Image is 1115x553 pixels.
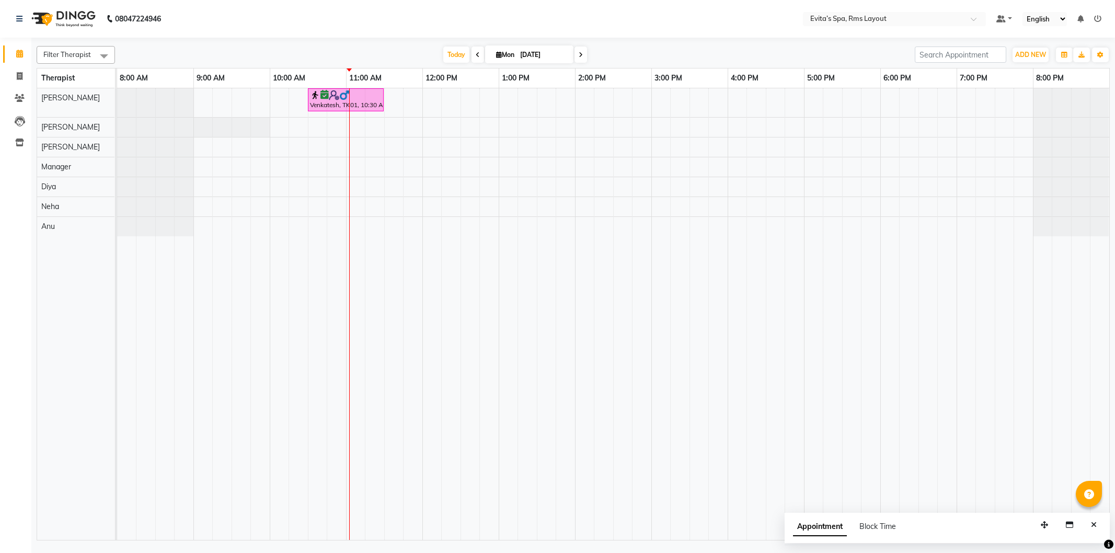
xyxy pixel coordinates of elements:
div: Venkatesh, TK01, 10:30 AM-11:30 AM, Muscle Relaxing massage [309,90,383,110]
span: Manager [41,162,71,171]
button: Close [1086,517,1101,533]
a: 10:00 AM [270,71,308,86]
a: 8:00 PM [1033,71,1066,86]
span: Mon [493,51,517,59]
span: Today [443,47,469,63]
input: 2025-09-01 [517,47,569,63]
a: 7:00 PM [957,71,990,86]
span: Filter Therapist [43,50,91,59]
a: 9:00 AM [194,71,227,86]
span: Neha [41,202,59,211]
span: [PERSON_NAME] [41,122,100,132]
span: Block Time [859,522,896,531]
a: 5:00 PM [804,71,837,86]
a: 12:00 PM [423,71,460,86]
span: [PERSON_NAME] [41,93,100,102]
a: 4:00 PM [728,71,761,86]
a: 6:00 PM [881,71,914,86]
span: Therapist [41,73,75,83]
a: 1:00 PM [499,71,532,86]
span: Diya [41,182,56,191]
input: Search Appointment [915,47,1006,63]
b: 08047224946 [115,4,161,33]
span: Appointment [793,517,847,536]
a: 8:00 AM [117,71,151,86]
a: 3:00 PM [652,71,685,86]
span: Anu [41,222,55,231]
a: 2:00 PM [576,71,608,86]
button: ADD NEW [1013,48,1049,62]
span: [PERSON_NAME] [41,142,100,152]
img: logo [27,4,98,33]
a: 11:00 AM [347,71,384,86]
span: ADD NEW [1015,51,1046,59]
